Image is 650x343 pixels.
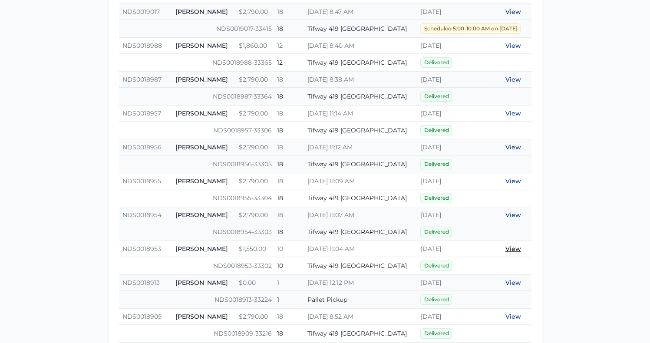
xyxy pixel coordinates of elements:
td: 18 [274,309,304,325]
td: [PERSON_NAME] [172,173,235,189]
td: $2,790.00 [235,207,274,223]
td: $2,790.00 [235,106,274,122]
td: [DATE] 8:38 AM [304,72,417,88]
td: [PERSON_NAME] [172,139,235,155]
a: NDS0018913 [122,279,160,287]
td: [DATE] [417,72,486,88]
td: [DATE] 11:14 AM [304,106,417,122]
td: NDS0018913-33224 [119,291,274,309]
span: Delivered [420,125,452,135]
td: NDS0018988-33365 [119,54,274,72]
td: Tifway 419 [GEOGRAPHIC_DATA] [304,189,417,207]
td: 18 [274,88,304,106]
td: NDS0018987-33364 [119,88,274,106]
span: Delivered [420,91,452,102]
td: Pallet Pickup [304,291,417,309]
td: Tifway 419 [GEOGRAPHIC_DATA] [304,257,417,275]
a: View [505,109,521,117]
span: Delivered [420,193,452,203]
td: Tifway 419 [GEOGRAPHIC_DATA] [304,54,417,72]
td: [PERSON_NAME] [172,4,235,20]
a: View [505,279,521,287]
td: [DATE] [417,139,486,155]
td: $2,790.00 [235,72,274,88]
td: NDS0019017-33415 [119,20,274,38]
td: 1 [274,291,304,309]
td: NDS0018909-33216 [119,325,274,343]
td: $2,790.00 [235,173,274,189]
td: NDS0018954-33303 [119,223,274,241]
span: Scheduled 5:00-10:00 AM on [DATE] [420,23,521,34]
a: NDS0018954 [122,211,162,219]
td: 18 [274,4,304,20]
a: NDS0018953 [122,245,161,253]
a: NDS0018955 [122,177,161,185]
td: [PERSON_NAME] [172,106,235,122]
td: 18 [274,207,304,223]
td: 18 [274,139,304,155]
td: 18 [274,122,304,139]
a: NDS0019017 [122,8,160,16]
td: [DATE] [417,275,486,291]
td: [DATE] 12:12 PM [304,275,417,291]
span: Delivered [420,294,452,305]
td: NDS0018955-33304 [119,189,274,207]
td: [PERSON_NAME] [172,207,235,223]
td: $2,790.00 [235,309,274,325]
td: 18 [274,20,304,38]
a: View [505,211,521,219]
td: Tifway 419 [GEOGRAPHIC_DATA] [304,155,417,173]
span: Delivered [420,159,452,169]
td: [PERSON_NAME] [172,241,235,257]
td: [DATE] [417,173,486,189]
td: 12 [274,38,304,54]
td: [DATE] [417,309,486,325]
td: [DATE] [417,38,486,54]
a: View [505,245,521,253]
td: NDS0018957-33306 [119,122,274,139]
td: $1,550.00 [235,241,274,257]
td: 18 [274,223,304,241]
td: 18 [274,155,304,173]
td: 18 [274,173,304,189]
td: Tifway 419 [GEOGRAPHIC_DATA] [304,223,417,241]
td: 1 [274,275,304,291]
td: Tifway 419 [GEOGRAPHIC_DATA] [304,122,417,139]
td: [DATE] 11:12 AM [304,139,417,155]
a: NDS0018988 [122,42,162,49]
a: NDS0018956 [122,143,162,151]
td: $2,790.00 [235,4,274,20]
a: NDS0018909 [122,313,162,320]
td: [PERSON_NAME] [172,309,235,325]
a: NDS0018987 [122,76,162,83]
td: 12 [274,54,304,72]
td: 18 [274,72,304,88]
td: [DATE] [417,207,486,223]
td: 10 [274,257,304,275]
td: Tifway 419 [GEOGRAPHIC_DATA] [304,325,417,343]
a: View [505,8,521,16]
a: NDS0018957 [122,109,161,117]
td: $0.00 [235,275,274,291]
td: [DATE] [417,4,486,20]
td: [DATE] 11:04 AM [304,241,417,257]
a: View [505,177,521,185]
span: Delivered [420,328,452,339]
td: [DATE] [417,106,486,122]
td: [PERSON_NAME] [172,38,235,54]
td: $1,860.00 [235,38,274,54]
a: View [505,143,521,151]
td: [DATE] 11:07 AM [304,207,417,223]
a: View [505,42,521,49]
a: View [505,313,521,320]
span: Delivered [420,261,452,271]
td: Tifway 419 [GEOGRAPHIC_DATA] [304,20,417,38]
td: 18 [274,325,304,343]
a: View [505,76,521,83]
td: [DATE] [417,241,486,257]
td: [PERSON_NAME] [172,72,235,88]
span: Delivered [420,227,452,237]
td: 18 [274,106,304,122]
td: [DATE] 8:47 AM [304,4,417,20]
td: $2,790.00 [235,139,274,155]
